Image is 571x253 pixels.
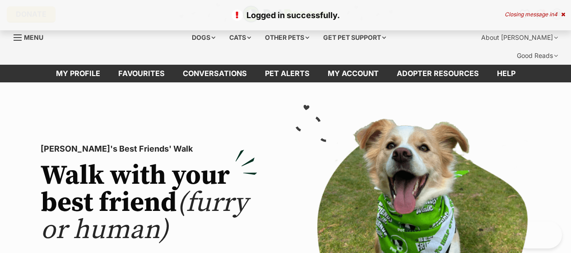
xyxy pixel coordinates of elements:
[174,65,256,82] a: conversations
[41,186,248,247] span: (furry or human)
[186,29,222,47] div: Dogs
[475,29,564,47] div: About [PERSON_NAME]
[488,65,525,82] a: Help
[24,33,43,41] span: Menu
[317,29,392,47] div: Get pet support
[511,47,564,65] div: Good Reads
[223,29,257,47] div: Cats
[388,65,488,82] a: Adopter resources
[41,143,257,155] p: [PERSON_NAME]'s Best Friends' Walk
[515,221,562,248] iframe: Help Scout Beacon - Open
[319,65,388,82] a: My account
[47,65,109,82] a: My profile
[41,162,257,244] h2: Walk with your best friend
[259,29,316,47] div: Other pets
[256,65,319,82] a: Pet alerts
[109,65,174,82] a: Favourites
[14,29,50,45] a: Menu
